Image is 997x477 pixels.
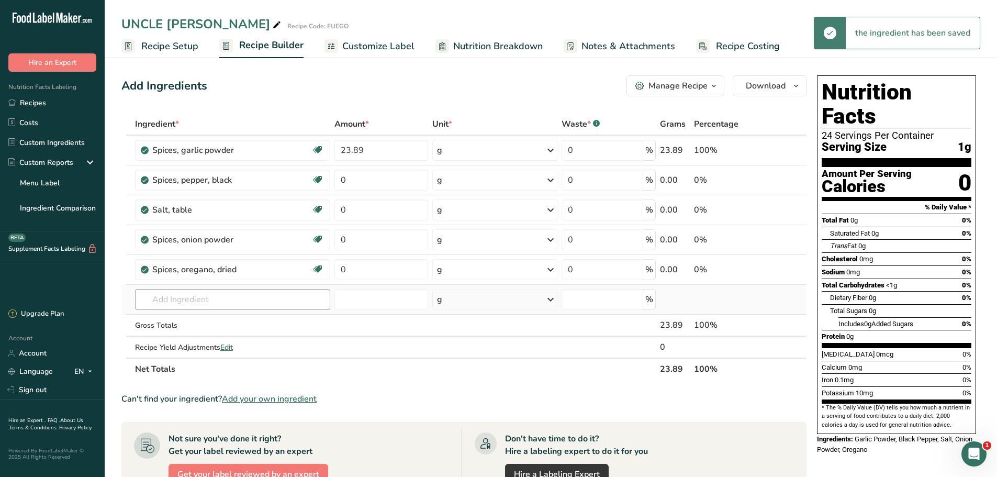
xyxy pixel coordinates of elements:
div: g [437,234,442,246]
div: Waste [562,118,600,130]
span: <1g [886,281,897,289]
div: Spices, garlic powder [152,144,283,157]
div: Can't find your ingredient? [121,393,806,405]
div: 0 [958,169,971,197]
div: 23.89 [660,319,690,331]
div: 0% [694,263,757,276]
th: 23.89 [658,358,692,380]
th: 100% [692,358,759,380]
iframe: Intercom live chat [961,441,987,467]
div: g [437,174,442,186]
span: Total Fat [822,216,849,224]
div: g [437,204,442,216]
span: 0% [962,350,971,358]
div: 0.00 [660,204,690,216]
span: 0g [858,242,866,250]
span: Ingredients: [817,435,853,443]
h1: Nutrition Facts [822,80,971,128]
span: Fat [830,242,857,250]
span: Edit [220,342,233,352]
span: Unit [432,118,452,130]
span: 0mg [846,268,860,276]
input: Add Ingredient [135,289,330,310]
span: 0% [962,281,971,289]
div: 0.00 [660,174,690,186]
span: 0g [846,332,854,340]
div: Salt, table [152,204,283,216]
a: Nutrition Breakdown [435,35,543,58]
span: 1g [958,141,971,154]
span: Ingredient [135,118,179,130]
div: 100% [694,144,757,157]
div: BETA [8,234,26,242]
div: 0% [694,204,757,216]
div: Spices, pepper, black [152,174,283,186]
div: 0 [660,341,690,353]
div: Spices, oregano, dried [152,263,283,276]
section: * The % Daily Value (DV) tells you how much a nutrient in a serving of food contributes to a dail... [822,404,971,429]
div: Spices, onion powder [152,234,283,246]
span: 0% [962,294,971,302]
span: 1 [983,441,991,450]
th: Net Totals [133,358,658,380]
span: Download [746,80,786,92]
span: 0% [962,229,971,237]
span: Potassium [822,389,854,397]
div: Upgrade Plan [8,309,64,319]
a: Recipe Costing [696,35,780,58]
span: 0% [962,320,971,328]
span: 0% [962,376,971,384]
a: Privacy Policy [59,424,92,431]
div: 23.89 [660,144,690,157]
div: 0% [694,234,757,246]
span: 0g [869,294,876,302]
span: Total Sugars [830,307,867,315]
span: Dietary Fiber [830,294,867,302]
span: 0mcg [876,350,893,358]
a: About Us . [8,417,83,431]
div: Manage Recipe [648,80,708,92]
span: 0g [850,216,858,224]
div: EN [74,365,96,378]
div: Powered By FoodLabelMaker © 2025 All Rights Reserved [8,448,96,460]
div: 0.00 [660,263,690,276]
span: 0.1mg [835,376,854,384]
div: Custom Reports [8,157,73,168]
span: [MEDICAL_DATA] [822,350,875,358]
span: Add your own ingredient [222,393,317,405]
span: Amount [334,118,369,130]
span: Customize Label [342,39,415,53]
span: Protein [822,332,845,340]
div: UNCLE [PERSON_NAME] [121,15,283,34]
span: 0g [869,307,876,315]
div: Amount Per Serving [822,169,912,179]
a: Recipe Setup [121,35,198,58]
button: Hire an Expert [8,53,96,72]
a: Hire an Expert . [8,417,46,424]
a: Terms & Conditions . [9,424,59,431]
span: 0% [962,389,971,397]
span: Recipe Builder [239,38,304,52]
span: Recipe Costing [716,39,780,53]
span: 0g [871,229,879,237]
span: Recipe Setup [141,39,198,53]
section: % Daily Value * [822,201,971,214]
div: g [437,293,442,306]
span: Sodium [822,268,845,276]
div: Not sure you've done it right? Get your label reviewed by an expert [169,432,312,458]
span: 0mg [848,363,862,371]
div: g [437,144,442,157]
div: Don't have time to do it? Hire a labeling expert to do it for you [505,432,648,458]
div: Recipe Code: FUEGO [287,21,349,31]
button: Download [733,75,806,96]
span: Saturated Fat [830,229,870,237]
div: Calories [822,179,912,194]
a: Language [8,362,53,381]
a: Recipe Builder [219,34,304,59]
a: Notes & Attachments [564,35,675,58]
div: 24 Servings Per Container [822,130,971,141]
span: Iron [822,376,833,384]
div: 0% [694,174,757,186]
div: Recipe Yield Adjustments [135,342,330,353]
span: Garlic Powder, Black Pepper, Salt, Onion Powder, Oregano [817,435,972,453]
